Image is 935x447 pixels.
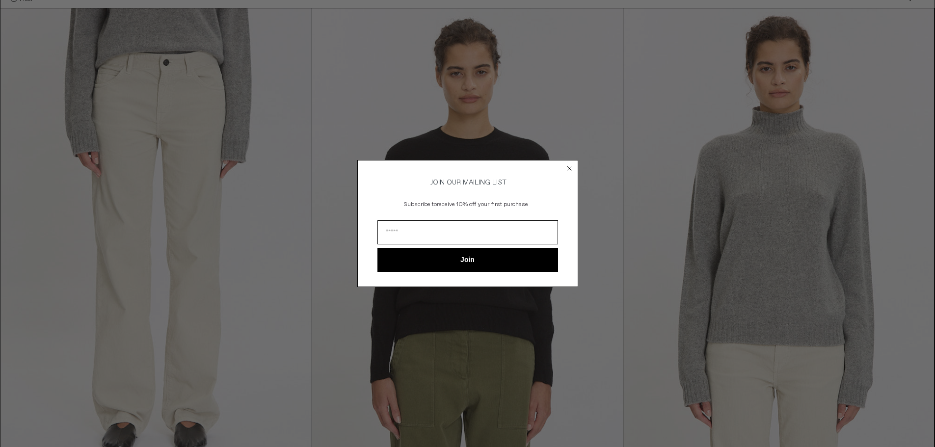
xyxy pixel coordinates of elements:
button: Join [377,248,558,272]
button: Close dialog [564,163,574,173]
span: Subscribe to [404,201,437,209]
input: Email [377,220,558,244]
span: receive 10% off your first purchase [437,201,528,209]
span: JOIN OUR MAILING LIST [429,178,507,187]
